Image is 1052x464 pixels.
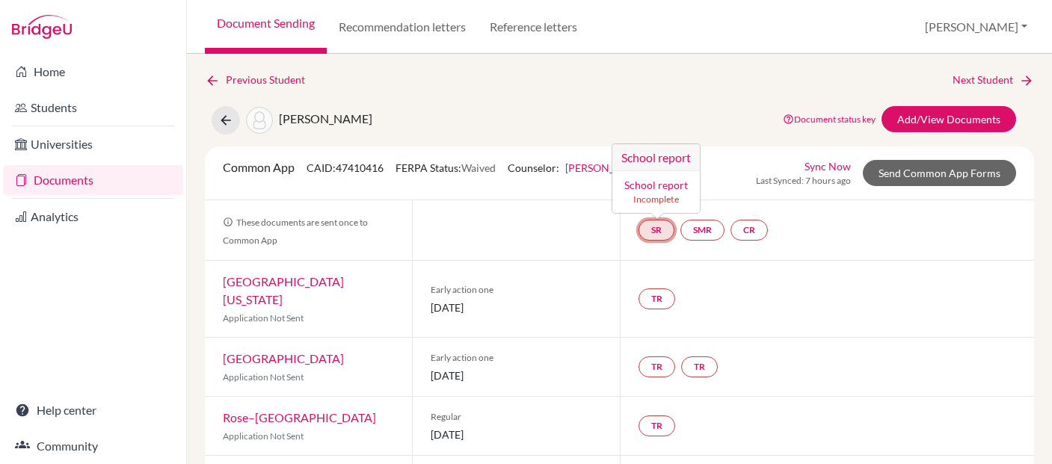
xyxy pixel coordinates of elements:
a: SRSchool report School report Incomplete [639,220,674,241]
a: Send Common App Forms [863,160,1016,186]
a: [GEOGRAPHIC_DATA] [223,351,344,365]
a: Previous Student [205,72,317,88]
a: Community [3,431,183,461]
span: Last Synced: 7 hours ago [756,174,851,188]
a: TR [639,356,675,377]
span: Early action one [431,283,601,297]
span: Waived [461,161,496,174]
a: TR [639,288,675,309]
span: [PERSON_NAME] [279,111,372,126]
a: Help center [3,395,183,425]
span: [DATE] [431,368,601,383]
a: [PERSON_NAME] [565,161,648,174]
a: Students [3,93,183,123]
a: Documents [3,165,183,195]
span: These documents are sent once to Common App [223,217,368,246]
span: [DATE] [431,300,601,315]
span: Application Not Sent [223,430,304,442]
a: Rose–[GEOGRAPHIC_DATA] [223,410,376,424]
span: FERPA Status: [396,161,496,174]
a: Analytics [3,202,183,232]
span: [DATE] [431,427,601,442]
a: Universities [3,129,183,159]
span: Early action one [431,351,601,365]
a: Add/View Documents [882,106,1016,132]
h3: School report [612,144,700,171]
button: [PERSON_NAME] [918,13,1034,41]
span: Application Not Sent [223,312,304,324]
a: TR [639,415,675,436]
a: Next Student [953,72,1034,88]
a: TR [681,356,718,377]
img: Bridge-U [12,15,72,39]
a: [GEOGRAPHIC_DATA][US_STATE] [223,274,344,306]
a: CR [730,220,768,241]
span: Counselor: [508,161,648,174]
a: SMR [680,220,725,241]
a: Document status key [783,114,876,125]
a: School report [624,179,688,191]
span: Common App [223,160,295,174]
span: Regular [431,410,601,424]
a: Home [3,57,183,87]
small: Incomplete [621,193,691,206]
a: Sync Now [805,158,851,174]
span: CAID: 47410416 [307,161,384,174]
span: Application Not Sent [223,371,304,383]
